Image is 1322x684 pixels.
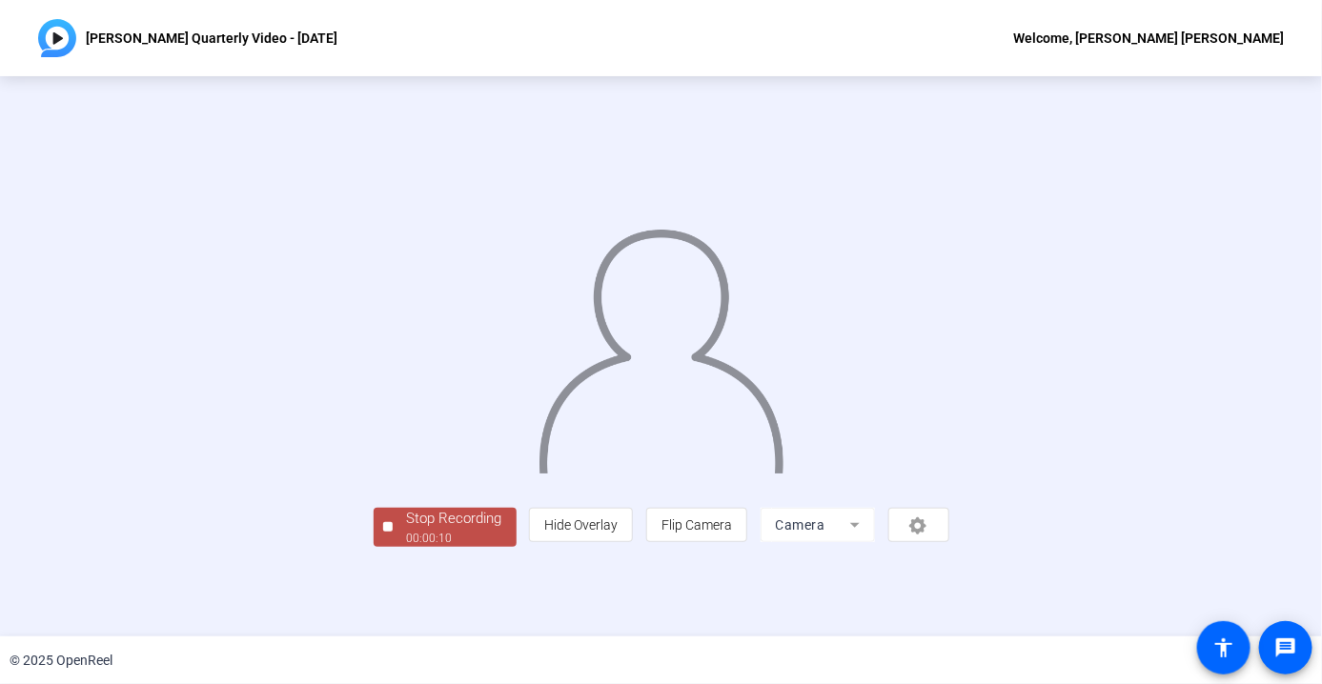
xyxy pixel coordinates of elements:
[537,214,785,473] img: overlay
[544,517,618,533] span: Hide Overlay
[1274,636,1297,659] mat-icon: message
[529,508,633,542] button: Hide Overlay
[407,530,502,547] div: 00:00:10
[86,27,337,50] p: [PERSON_NAME] Quarterly Video - [DATE]
[374,508,517,547] button: Stop Recording00:00:10
[407,508,502,530] div: Stop Recording
[646,508,747,542] button: Flip Camera
[38,19,76,57] img: OpenReel logo
[1212,636,1235,659] mat-icon: accessibility
[1013,27,1284,50] div: Welcome, [PERSON_NAME] [PERSON_NAME]
[10,651,112,671] div: © 2025 OpenReel
[661,517,732,533] span: Flip Camera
